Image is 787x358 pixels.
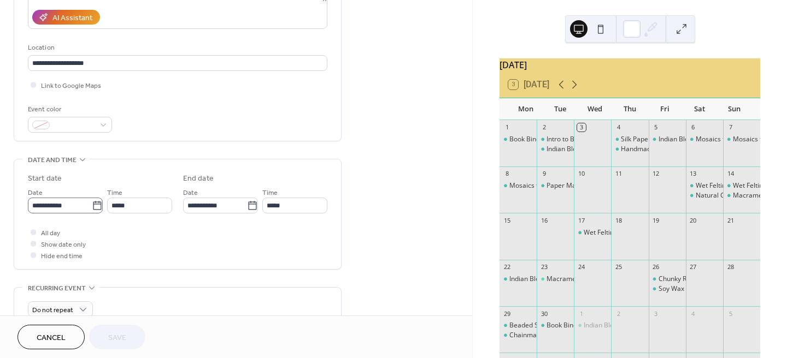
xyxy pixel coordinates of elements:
div: Book Binding - Casebinding [537,321,574,330]
div: 23 [540,263,548,271]
div: 18 [614,216,622,224]
div: 22 [503,263,511,271]
div: 14 [726,170,735,178]
div: 28 [726,263,735,271]
div: Indian Block Printing [574,321,611,330]
div: Indian Block Printing [509,275,571,284]
span: All day [41,228,60,239]
div: 10 [577,170,585,178]
div: Wed [578,98,613,120]
div: Location [28,42,325,53]
div: 5 [726,309,735,318]
div: Wet Felting - Pots & Bowls [723,181,760,190]
span: Time [262,187,278,199]
span: Date and time [28,154,77,166]
div: 19 [652,216,660,224]
div: Macrame Wall Art [537,275,574,284]
div: Book Binding - Casebinding [509,135,592,144]
button: AI Assistant [32,10,100,25]
div: Tue [543,98,578,120]
div: Book Binding - Casebinding [547,321,630,330]
div: 1 [577,309,585,318]
div: Chunky Rope Necklace [659,275,727,284]
div: 9 [540,170,548,178]
div: 25 [614,263,622,271]
div: 1 [503,123,511,132]
div: Macrame Wall Art [547,275,602,284]
div: Chainmaille - Helmweave [509,331,587,340]
div: 16 [540,216,548,224]
div: Mosaics for Beginners [723,135,760,144]
span: Time [107,187,122,199]
div: 12 [652,170,660,178]
div: 15 [503,216,511,224]
div: 6 [689,123,697,132]
div: Indian Block Printing [649,135,686,144]
div: 5 [652,123,660,132]
div: 20 [689,216,697,224]
div: 7 [726,123,735,132]
div: 30 [540,309,548,318]
div: Sun [716,98,751,120]
div: Soy Wax Candles [649,284,686,294]
div: Wet Felting - Flowers [574,228,611,237]
div: Indian Block Printing [537,145,574,154]
div: Beaded Snowflake [500,321,537,330]
div: End date [183,173,214,184]
div: 3 [652,309,660,318]
span: Date [183,187,198,199]
div: 8 [503,170,511,178]
div: 4 [614,123,622,132]
div: Mon [508,98,543,120]
div: 4 [689,309,697,318]
span: Cancel [37,332,66,344]
div: Wet Felting - Pots & Bowls [686,181,723,190]
div: Event color [28,104,110,115]
span: Date [28,187,43,199]
div: Silk Paper Making [621,135,675,144]
div: Sat [682,98,717,120]
div: Intro to Beaded Jewellery [537,135,574,144]
span: Hide end time [41,250,83,262]
div: Indian Block Printing [659,135,720,144]
span: Do not repeat [32,304,73,317]
div: Indian Block Printing [500,275,537,284]
div: Mosaics for Beginners [696,135,764,144]
div: Start date [28,173,62,184]
div: Intro to Beaded Jewellery [547,135,622,144]
div: 27 [689,263,697,271]
div: Chunky Rope Necklace [649,275,686,284]
div: Paper Marbling [537,181,574,190]
div: AI Assistant [52,13,92,24]
div: Mosaics for Beginners [509,181,578,190]
div: Book Binding - Casebinding [500,135,537,144]
div: Macrame Pumpkin [723,191,760,200]
div: 2 [614,309,622,318]
div: 26 [652,263,660,271]
div: Paper Marbling [547,181,594,190]
div: 13 [689,170,697,178]
div: 11 [614,170,622,178]
div: Natural Cold Process Soap Making [686,191,723,200]
span: Show date only [41,239,86,250]
div: 21 [726,216,735,224]
div: Handmade Recycled Paper [611,145,648,154]
div: 17 [577,216,585,224]
div: Mosaics for Beginners [686,135,723,144]
div: 2 [540,123,548,132]
div: Fri [647,98,682,120]
div: Indian Block Printing [584,321,645,330]
div: Beaded Snowflake [509,321,566,330]
div: Thu [613,98,648,120]
div: Chainmaille - Helmweave [500,331,537,340]
div: Soy Wax Candles [659,284,710,294]
button: Cancel [17,325,85,349]
span: Link to Google Maps [41,80,101,92]
div: Wet Felting - Pots & Bowls [696,181,774,190]
div: Indian Block Printing [547,145,608,154]
div: 3 [577,123,585,132]
div: [DATE] [500,58,760,71]
div: Mosaics for Beginners [500,181,537,190]
div: 24 [577,263,585,271]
